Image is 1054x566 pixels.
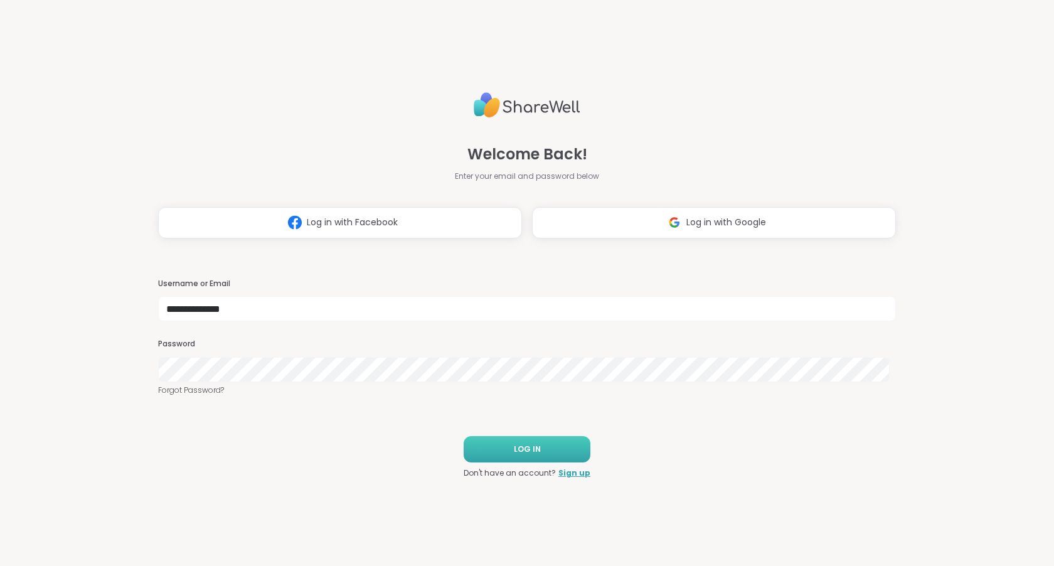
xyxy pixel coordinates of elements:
[307,216,398,229] span: Log in with Facebook
[474,87,580,123] img: ShareWell Logo
[464,436,590,462] button: LOG IN
[467,143,587,166] span: Welcome Back!
[158,339,896,350] h3: Password
[455,171,599,182] span: Enter your email and password below
[532,207,896,238] button: Log in with Google
[158,279,896,289] h3: Username or Email
[158,207,522,238] button: Log in with Facebook
[283,211,307,234] img: ShareWell Logomark
[158,385,896,396] a: Forgot Password?
[514,444,541,455] span: LOG IN
[663,211,686,234] img: ShareWell Logomark
[558,467,590,479] a: Sign up
[686,216,766,229] span: Log in with Google
[464,467,556,479] span: Don't have an account?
